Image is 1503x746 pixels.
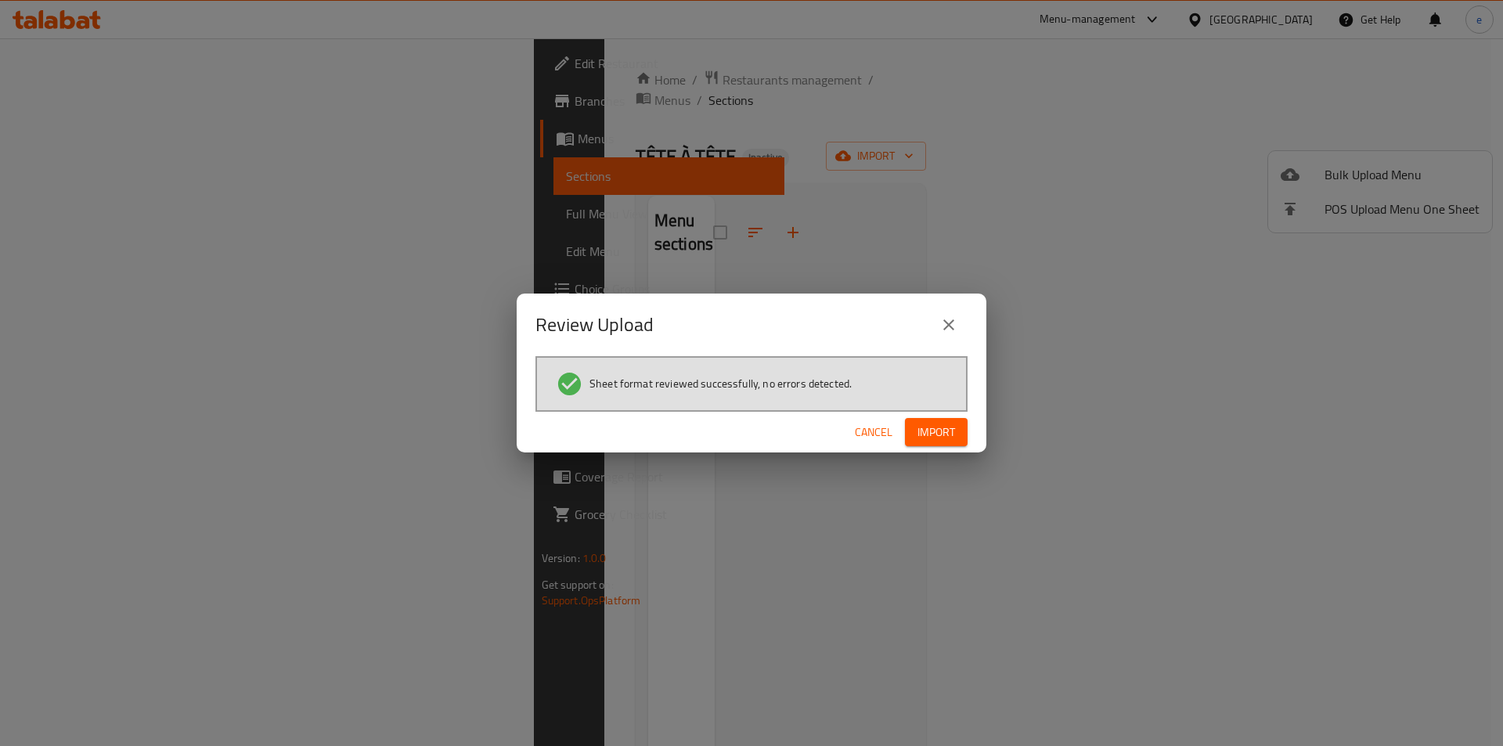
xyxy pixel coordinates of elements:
[905,418,968,447] button: Import
[849,418,899,447] button: Cancel
[589,376,852,391] span: Sheet format reviewed successfully, no errors detected.
[917,423,955,442] span: Import
[855,423,892,442] span: Cancel
[535,312,654,337] h2: Review Upload
[930,306,968,344] button: close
